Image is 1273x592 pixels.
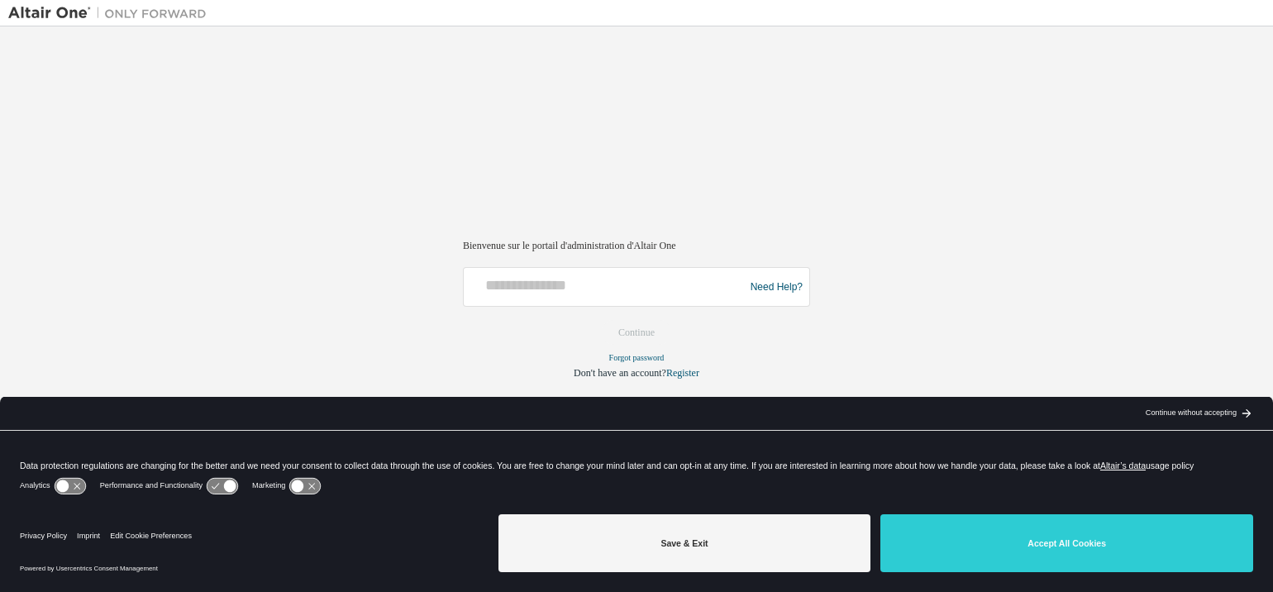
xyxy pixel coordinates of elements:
[8,5,215,21] img: Altaïr Un
[609,353,665,362] a: Forgot password
[751,287,803,288] a: Need Help?
[666,367,699,379] a: Register
[574,367,666,379] span: Don't have an account?
[463,240,676,251] font: Bienvenue sur le portail d'administration d'Altair One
